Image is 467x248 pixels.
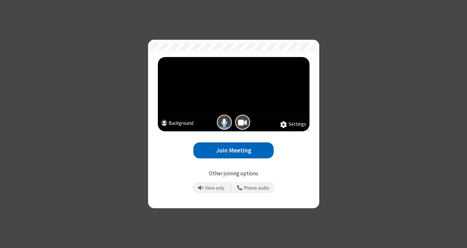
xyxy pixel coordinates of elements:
[235,115,250,130] button: Camera is on
[244,185,269,191] span: Phone audio
[205,185,224,191] span: View only
[280,121,306,128] button: Settings
[235,182,272,193] button: Use your phone for mic and speaker while you view the meeting on this device.
[196,182,227,193] button: Prevent echo when there is already an active mic and speaker in the room.
[217,115,232,130] button: Mic is on
[158,169,309,178] p: Other joining options
[193,142,274,158] button: Join Meeting
[161,120,193,128] button: Background
[230,183,232,192] span: |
